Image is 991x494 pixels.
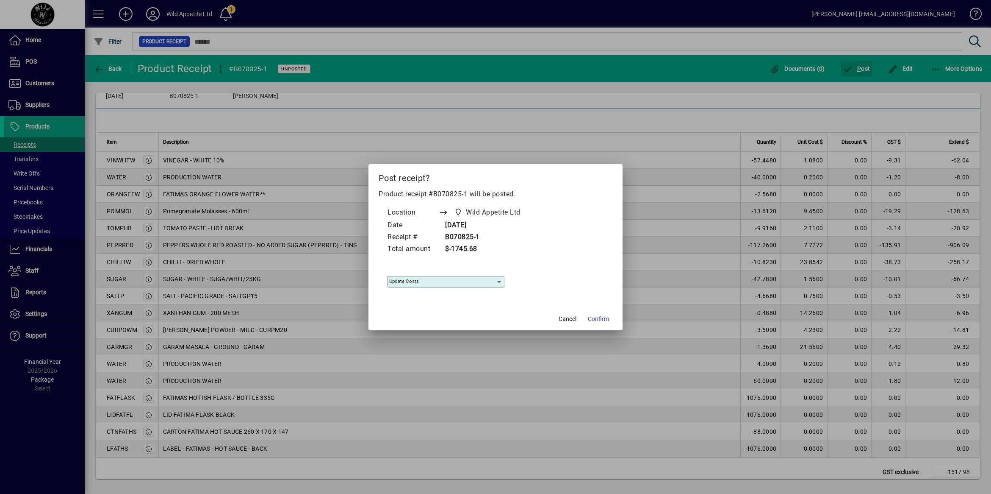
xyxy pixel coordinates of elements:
p: Product receipt #B070825-1 will be posted. [379,189,612,199]
span: Wild Appetite Ltd [452,207,524,218]
td: Receipt # [387,232,439,243]
td: [DATE] [439,220,537,232]
span: Cancel [559,315,576,324]
h2: Post receipt? [368,164,623,189]
button: Confirm [584,312,612,327]
span: Wild Appetite Ltd [466,207,520,218]
td: Date [387,220,439,232]
td: Location [387,206,439,220]
td: $-1745.68 [439,243,537,255]
td: B070825-1 [439,232,537,243]
button: Cancel [554,312,581,327]
td: Total amount [387,243,439,255]
span: Confirm [588,315,609,324]
mat-label: Update costs [389,278,419,284]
